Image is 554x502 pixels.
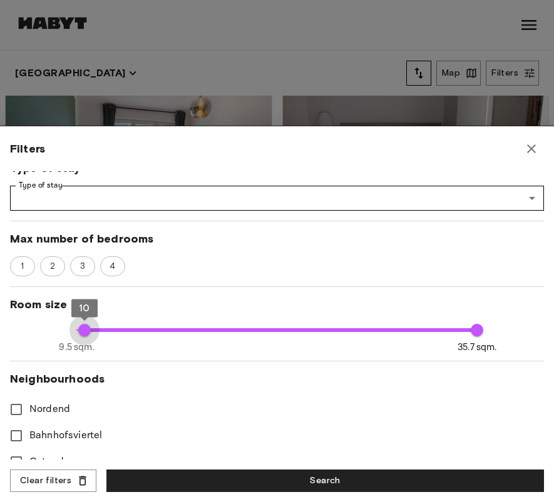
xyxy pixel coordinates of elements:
span: Filters [10,141,45,156]
span: Max number of bedrooms [10,231,544,246]
button: Clear filters [10,469,96,493]
span: 3 [73,260,92,273]
div: 4 [100,256,125,276]
span: Bahnhofsviertel [29,428,102,443]
span: 35.7 sqm. [458,341,496,354]
button: Search [106,469,544,493]
span: Nordend [29,402,70,417]
span: Room size [10,297,544,312]
label: Type of stay [19,180,63,191]
div: 2 [40,256,65,276]
span: 1 [14,260,31,273]
span: 4 [103,260,122,273]
div: 3 [70,256,95,276]
span: Neighbourhoods [10,371,544,386]
span: 9.5 sqm. [59,341,94,354]
div: 1 [10,256,35,276]
span: 10 [79,302,90,313]
span: Ostend [29,454,64,469]
span: 2 [43,260,62,273]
